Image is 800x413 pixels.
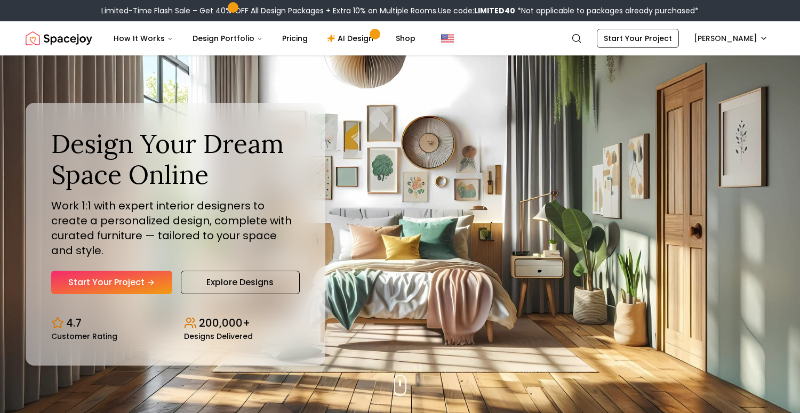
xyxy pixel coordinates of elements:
[597,29,679,48] a: Start Your Project
[184,333,253,340] small: Designs Delivered
[51,307,300,340] div: Design stats
[387,28,424,49] a: Shop
[438,5,515,16] span: Use code:
[66,315,82,330] p: 4.7
[105,28,424,49] nav: Main
[26,28,92,49] a: Spacejoy
[51,271,172,294] a: Start Your Project
[181,271,300,294] a: Explore Designs
[51,333,117,340] small: Customer Rating
[687,29,774,48] button: [PERSON_NAME]
[515,5,699,16] span: *Not applicable to packages already purchased*
[51,198,300,258] p: Work 1:1 with expert interior designers to create a personalized design, complete with curated fu...
[274,28,316,49] a: Pricing
[441,32,454,45] img: United States
[26,28,92,49] img: Spacejoy Logo
[51,128,300,190] h1: Design Your Dream Space Online
[101,5,699,16] div: Limited-Time Flash Sale – Get 40% OFF All Design Packages + Extra 10% on Multiple Rooms.
[318,28,385,49] a: AI Design
[26,21,774,55] nav: Global
[105,28,182,49] button: How It Works
[199,315,250,330] p: 200,000+
[184,28,271,49] button: Design Portfolio
[474,5,515,16] b: LIMITED40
